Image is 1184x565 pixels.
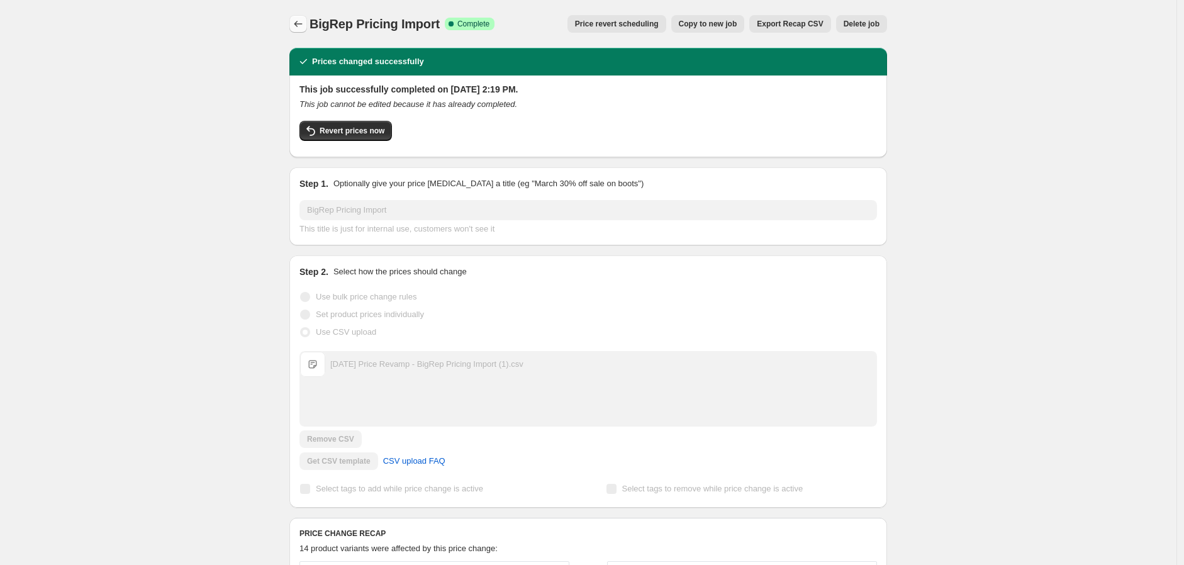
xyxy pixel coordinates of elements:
[299,224,494,233] span: This title is just for internal use, customers won't see it
[316,484,483,493] span: Select tags to add while price change is active
[383,455,445,467] span: CSV upload FAQ
[316,310,424,319] span: Set product prices individually
[671,15,745,33] button: Copy to new job
[333,266,467,278] p: Select how the prices should change
[376,451,453,471] a: CSV upload FAQ
[330,358,523,371] div: [DATE] Price Revamp - BigRep Pricing Import (1).csv
[299,83,877,96] h2: This job successfully completed on [DATE] 2:19 PM.
[622,484,803,493] span: Select tags to remove while price change is active
[316,292,416,301] span: Use bulk price change rules
[299,177,328,190] h2: Step 1.
[289,15,307,33] button: Price change jobs
[320,126,384,136] span: Revert prices now
[457,19,489,29] span: Complete
[310,17,440,31] span: BigRep Pricing Import
[316,327,376,337] span: Use CSV upload
[333,177,644,190] p: Optionally give your price [MEDICAL_DATA] a title (eg "March 30% off sale on boots")
[299,121,392,141] button: Revert prices now
[299,266,328,278] h2: Step 2.
[836,15,887,33] button: Delete job
[567,15,666,33] button: Price revert scheduling
[575,19,659,29] span: Price revert scheduling
[312,55,424,68] h2: Prices changed successfully
[749,15,830,33] button: Export Recap CSV
[299,99,517,109] i: This job cannot be edited because it has already completed.
[299,544,498,553] span: 14 product variants were affected by this price change:
[844,19,880,29] span: Delete job
[757,19,823,29] span: Export Recap CSV
[299,200,877,220] input: 30% off holiday sale
[299,529,877,539] h6: PRICE CHANGE RECAP
[679,19,737,29] span: Copy to new job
